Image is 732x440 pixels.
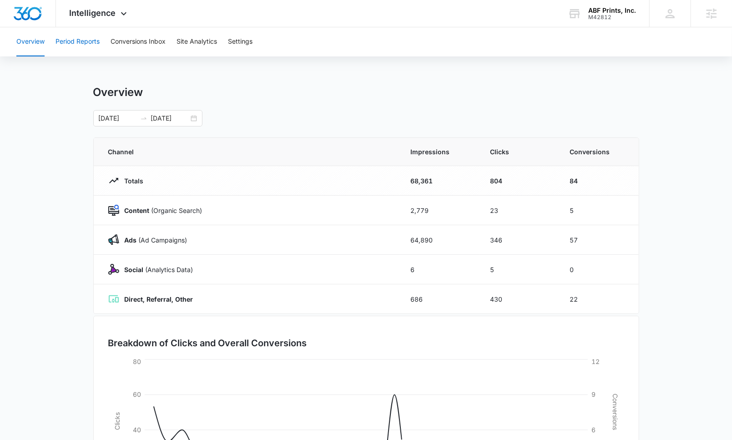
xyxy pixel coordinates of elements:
[588,14,636,20] div: account id
[56,27,100,56] button: Period Reports
[140,115,147,122] span: to
[480,196,559,225] td: 23
[480,166,559,196] td: 804
[119,176,144,186] p: Totals
[16,27,45,56] button: Overview
[132,426,141,434] tspan: 40
[570,147,624,157] span: Conversions
[113,412,121,430] tspan: Clicks
[125,295,193,303] strong: Direct, Referral, Other
[400,255,480,284] td: 6
[151,113,189,123] input: End date
[480,225,559,255] td: 346
[108,264,119,275] img: Social
[480,255,559,284] td: 5
[119,206,202,215] p: (Organic Search)
[559,284,639,314] td: 22
[140,115,147,122] span: swap-right
[611,394,619,430] tspan: Conversions
[591,358,600,366] tspan: 12
[588,7,636,14] div: account name
[559,196,639,225] td: 5
[400,284,480,314] td: 686
[125,266,144,273] strong: Social
[480,284,559,314] td: 430
[132,391,141,399] tspan: 60
[108,336,307,350] h3: Breakdown of Clicks and Overall Conversions
[400,225,480,255] td: 64,890
[125,207,150,214] strong: Content
[400,166,480,196] td: 68,361
[177,27,217,56] button: Site Analytics
[559,255,639,284] td: 0
[99,113,136,123] input: Start date
[93,86,143,99] h1: Overview
[559,166,639,196] td: 84
[108,205,119,216] img: Content
[125,236,137,244] strong: Ads
[108,147,389,157] span: Channel
[119,265,193,274] p: (Analytics Data)
[559,225,639,255] td: 57
[70,8,116,18] span: Intelligence
[119,235,187,245] p: (Ad Campaigns)
[111,27,166,56] button: Conversions Inbox
[400,196,480,225] td: 2,779
[591,426,596,434] tspan: 6
[591,391,596,399] tspan: 9
[132,358,141,366] tspan: 80
[108,234,119,245] img: Ads
[228,27,252,56] button: Settings
[411,147,469,157] span: Impressions
[490,147,548,157] span: Clicks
